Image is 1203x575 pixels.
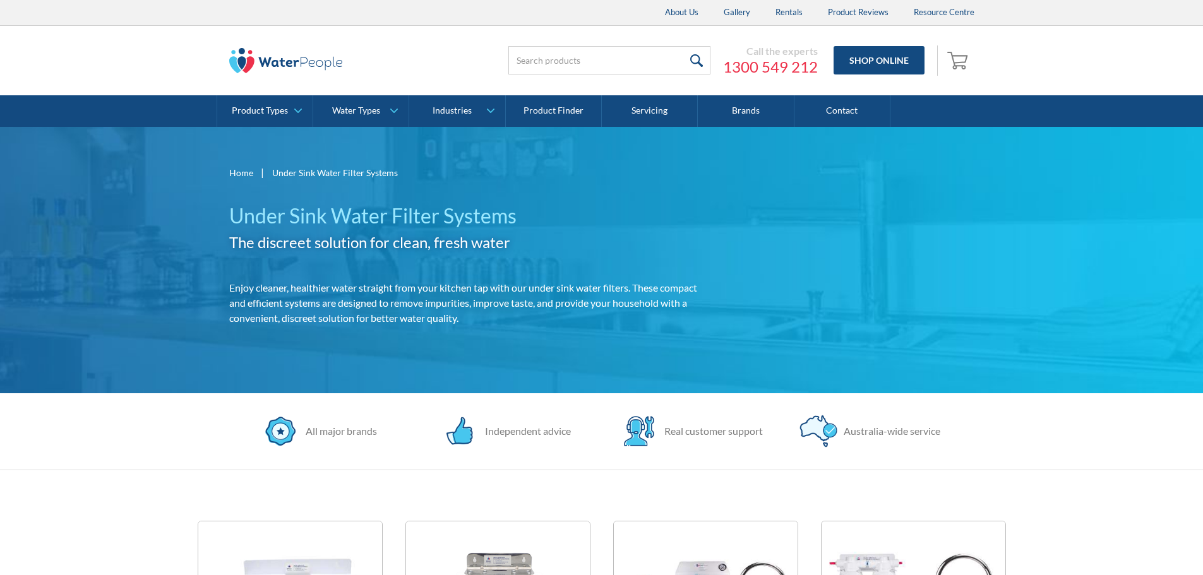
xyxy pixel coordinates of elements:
h2: The discreet solution for clean, fresh water [229,231,714,254]
img: The Water People [229,48,343,73]
a: Home [229,166,253,179]
div: Industries [433,105,472,116]
div: Under Sink Water Filter Systems [272,166,398,179]
a: Brands [698,95,794,127]
h1: Under Sink Water Filter Systems [229,201,714,231]
a: Shop Online [834,46,925,74]
div: Product Types [232,105,288,116]
a: Servicing [602,95,698,127]
a: Contact [794,95,890,127]
div: Australia-wide service [837,424,940,439]
div: Real customer support [658,424,763,439]
div: All major brands [299,424,377,439]
input: Search products [508,46,710,74]
a: Industries [409,95,505,127]
p: Enjoy cleaner, healthier water straight from your kitchen tap with our under sink water filters. ... [229,280,714,326]
div: Independent advice [479,424,571,439]
a: Product Types [217,95,313,127]
div: | [260,165,266,180]
a: 1300 549 212 [723,57,818,76]
a: Water Types [313,95,409,127]
div: Call the experts [723,45,818,57]
div: Water Types [332,105,380,116]
a: Product Finder [506,95,602,127]
img: shopping cart [947,50,971,70]
a: Open empty cart [944,45,974,76]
